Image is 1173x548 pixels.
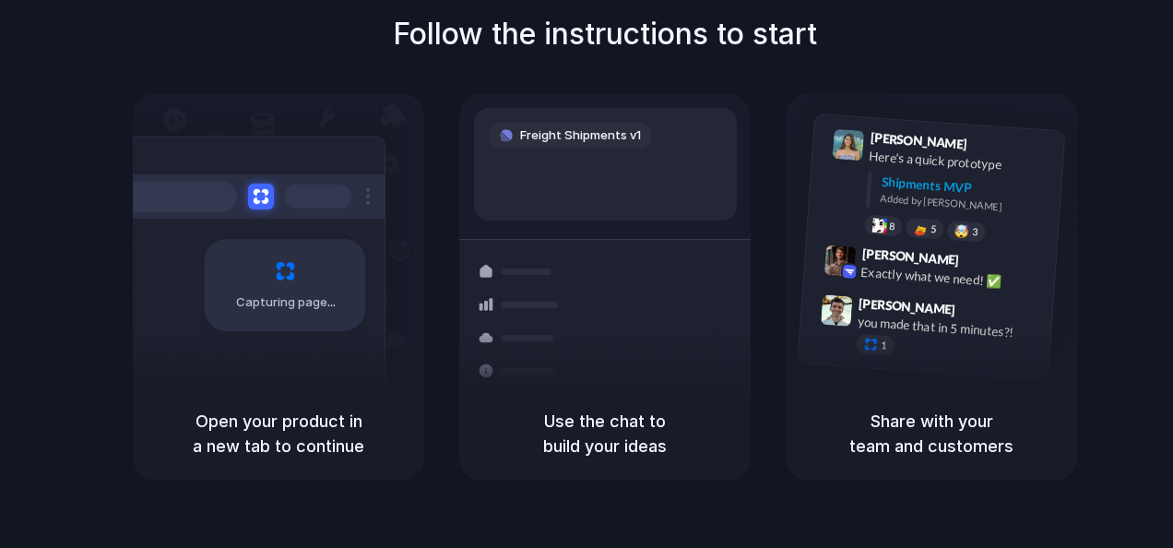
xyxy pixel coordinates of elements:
[520,126,641,145] span: Freight Shipments v1
[973,137,1011,159] span: 9:41 AM
[889,221,895,232] span: 8
[155,409,402,459] h5: Open your product in a new tab to continue
[870,127,967,154] span: [PERSON_NAME]
[860,263,1045,294] div: Exactly what we need! ✅
[930,224,937,234] span: 5
[881,340,887,351] span: 1
[859,293,956,320] span: [PERSON_NAME]
[236,293,338,312] span: Capturing page
[961,302,999,324] span: 9:47 AM
[481,409,729,459] h5: Use the chat to build your ideas
[393,12,817,56] h1: Follow the instructions to start
[881,173,1051,203] div: Shipments MVP
[965,253,1002,275] span: 9:42 AM
[972,227,978,237] span: 3
[808,409,1055,459] h5: Share with your team and customers
[954,224,970,238] div: 🤯
[857,313,1041,344] div: you made that in 5 minutes?!
[880,191,1049,218] div: Added by [PERSON_NAME]
[869,147,1053,178] div: Here's a quick prototype
[861,244,959,270] span: [PERSON_NAME]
